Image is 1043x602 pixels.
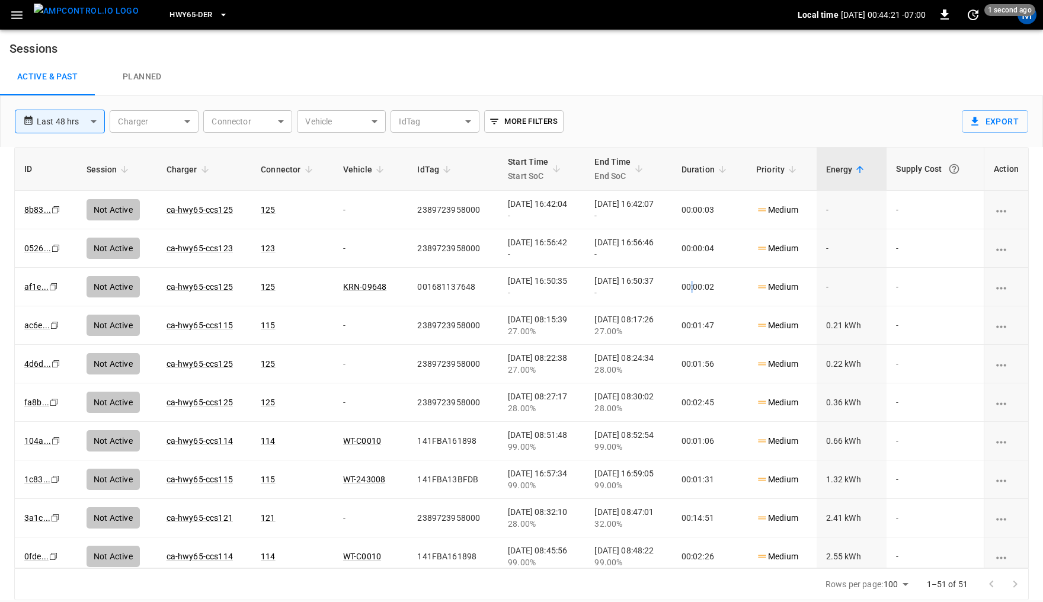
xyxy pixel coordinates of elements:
a: 8b83... [24,205,51,214]
div: 27.00% [594,325,662,337]
div: copy [50,473,62,486]
div: 99.00% [594,479,662,491]
th: Action [984,148,1028,191]
div: [DATE] 08:27:17 [508,390,575,414]
td: 0.66 kWh [817,422,887,460]
span: Charger [167,162,213,177]
div: - [508,248,575,260]
div: 28.00% [508,402,575,414]
a: ca-hwy65-ccs114 [167,436,233,446]
p: Medium [756,550,798,563]
div: Not Active [87,392,140,413]
td: 2.41 kWh [817,499,887,537]
div: [DATE] 08:15:39 [508,313,575,337]
td: - [334,499,408,537]
div: Not Active [87,315,140,336]
div: 99.00% [508,479,575,491]
a: 114 [261,552,275,561]
div: sessions table [14,147,1029,568]
a: ca-hwy65-ccs125 [167,205,233,214]
a: 0526... [24,244,51,253]
td: - [887,191,984,229]
div: 100 [884,576,912,593]
div: charging session options [994,281,1019,293]
div: 32.00% [594,518,662,530]
div: Not Active [87,199,140,220]
div: Start Time [508,155,549,183]
td: 0.22 kWh [817,345,887,383]
div: - [508,210,575,222]
a: ca-hwy65-ccs115 [167,321,233,330]
td: - [887,499,984,537]
div: [DATE] 08:51:48 [508,429,575,453]
p: Medium [756,435,798,447]
th: ID [15,148,77,191]
td: 2389723958000 [408,191,498,229]
div: [DATE] 08:24:34 [594,352,662,376]
td: 00:00:04 [672,229,747,268]
div: Not Active [87,546,140,567]
a: 125 [261,205,275,214]
a: 104a... [24,436,51,446]
a: Planned [95,58,190,96]
td: 141FBA161898 [408,422,498,460]
td: 00:01:56 [672,345,747,383]
div: [DATE] 08:45:56 [508,545,575,568]
p: [DATE] 00:44:21 -07:00 [841,9,926,21]
div: charging session options [994,550,1019,562]
p: End SoC [594,169,631,183]
div: copy [49,319,61,332]
a: 1c83... [24,475,50,484]
div: copy [50,434,62,447]
span: Connector [261,162,316,177]
div: charging session options [994,473,1019,485]
a: fa8b... [24,398,49,407]
div: [DATE] 08:32:10 [508,506,575,530]
div: [DATE] 08:47:01 [594,506,662,530]
td: - [887,422,984,460]
a: 125 [261,282,275,292]
div: copy [50,357,62,370]
a: WT-243008 [343,475,385,484]
a: KRN-09648 [343,282,386,292]
p: Medium [756,473,798,486]
td: 141FBA13BFDB [408,460,498,499]
div: [DATE] 16:57:34 [508,467,575,491]
button: Export [962,110,1028,133]
div: 99.00% [594,556,662,568]
div: [DATE] 08:22:38 [508,352,575,376]
div: 99.00% [508,441,575,453]
div: 27.00% [508,364,575,376]
span: Energy [826,162,868,177]
span: 1 second ago [984,4,1035,16]
td: 0.36 kWh [817,383,887,422]
div: Not Active [87,238,140,259]
td: 2389723958000 [408,229,498,268]
td: 2.55 kWh [817,537,887,576]
div: Not Active [87,469,140,490]
p: Medium [756,358,798,370]
div: [DATE] 16:56:46 [594,236,662,260]
td: - [817,229,887,268]
p: Medium [756,512,798,524]
div: - [508,287,575,299]
span: Start TimeStart SoC [508,155,564,183]
td: - [887,229,984,268]
span: Priority [756,162,800,177]
div: charging session options [994,512,1019,524]
div: End Time [594,155,631,183]
span: Session [87,162,132,177]
p: Medium [756,319,798,332]
div: [DATE] 08:52:54 [594,429,662,453]
a: 115 [261,475,275,484]
td: 001681137648 [408,268,498,306]
div: copy [50,203,62,216]
td: - [334,345,408,383]
a: WT-C0010 [343,552,381,561]
div: Last 48 hrs [37,110,105,133]
a: 3a1c... [24,513,50,523]
td: 2389723958000 [408,383,498,422]
span: End TimeEnd SoC [594,155,646,183]
td: 0.21 kWh [817,306,887,345]
td: 2389723958000 [408,345,498,383]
